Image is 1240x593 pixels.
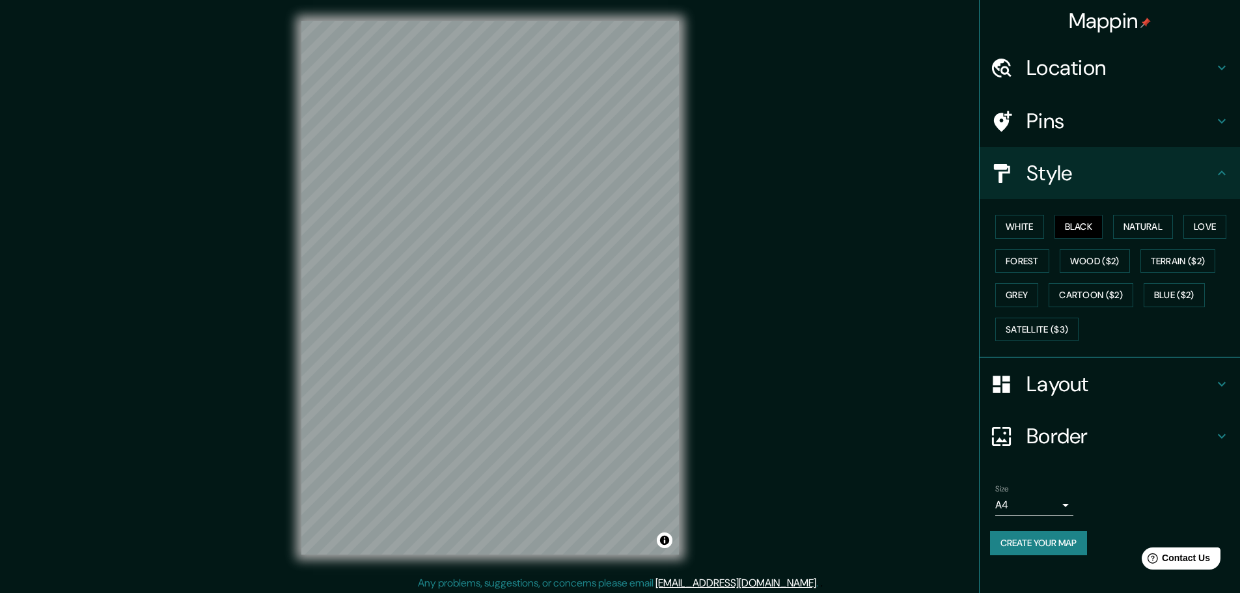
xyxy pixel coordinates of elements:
button: Satellite ($3) [995,318,1079,342]
button: Blue ($2) [1144,283,1205,307]
div: . [820,575,823,591]
h4: Layout [1026,371,1214,397]
iframe: Help widget launcher [1124,542,1226,579]
div: Location [980,42,1240,94]
div: Style [980,147,1240,199]
div: Pins [980,95,1240,147]
div: A4 [995,495,1073,516]
div: Layout [980,358,1240,410]
h4: Mappin [1069,8,1151,34]
div: Border [980,410,1240,462]
button: Natural [1113,215,1173,239]
h4: Pins [1026,108,1214,134]
button: Love [1183,215,1226,239]
p: Any problems, suggestions, or concerns please email . [418,575,818,591]
button: Toggle attribution [657,532,672,548]
button: Grey [995,283,1038,307]
h4: Border [1026,423,1214,449]
button: Wood ($2) [1060,249,1130,273]
canvas: Map [301,21,679,555]
h4: Style [1026,160,1214,186]
button: Terrain ($2) [1140,249,1216,273]
div: . [818,575,820,591]
button: Create your map [990,531,1087,555]
label: Size [995,484,1009,495]
button: White [995,215,1044,239]
h4: Location [1026,55,1214,81]
img: pin-icon.png [1140,18,1151,28]
button: Black [1054,215,1103,239]
button: Forest [995,249,1049,273]
button: Cartoon ($2) [1049,283,1133,307]
a: [EMAIL_ADDRESS][DOMAIN_NAME] [655,576,816,590]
